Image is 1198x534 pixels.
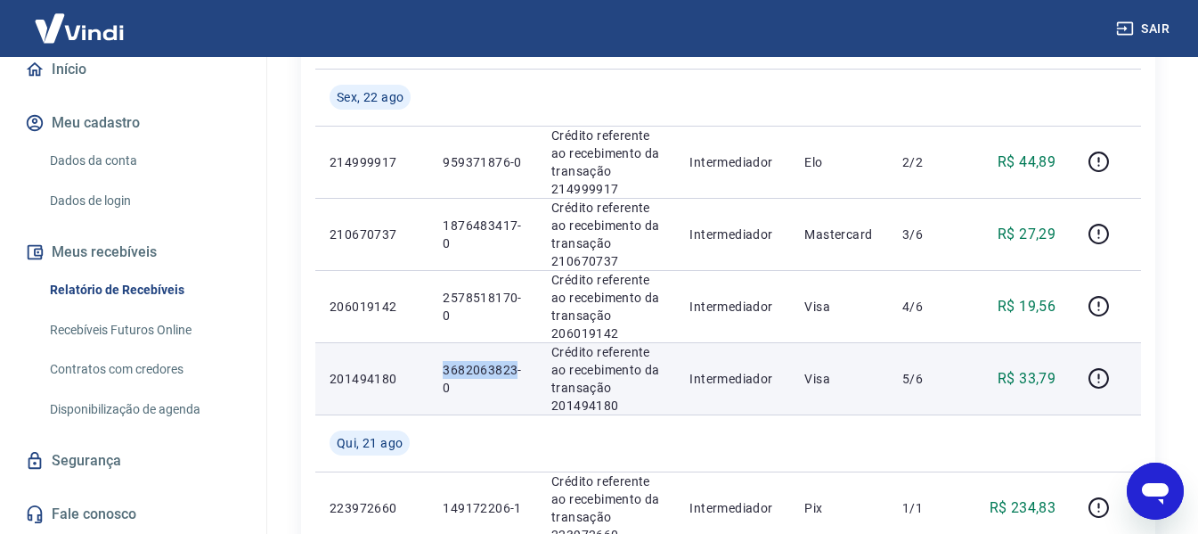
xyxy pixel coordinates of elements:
p: R$ 44,89 [998,152,1055,173]
a: Disponibilização de agenda [43,391,245,428]
p: 206019142 [330,298,414,316]
span: Qui, 21 ago [337,434,403,452]
p: 223972660 [330,499,414,517]
p: 1876483417-0 [443,217,523,252]
p: Elo [804,153,874,171]
p: 959371876-0 [443,153,523,171]
button: Meu cadastro [21,103,245,143]
button: Meus recebíveis [21,233,245,272]
p: 214999917 [330,153,414,171]
p: 3/6 [902,226,955,243]
p: 2578518170-0 [443,289,523,325]
p: R$ 19,56 [998,296,1055,317]
p: Crédito referente ao recebimento da transação 201494180 [551,343,661,415]
p: Intermediador [689,499,776,517]
a: Início [21,50,245,89]
p: R$ 234,83 [990,497,1056,519]
a: Fale conosco [21,495,245,534]
p: Crédito referente ao recebimento da transação 206019142 [551,271,661,342]
p: Intermediador [689,298,776,316]
a: Relatório de Recebíveis [43,272,245,308]
p: 5/6 [902,370,955,388]
p: Crédito referente ao recebimento da transação 210670737 [551,199,661,270]
a: Segurança [21,441,245,481]
p: 149172206-1 [443,499,523,517]
p: 210670737 [330,226,414,243]
img: Vindi [21,1,137,55]
a: Dados da conta [43,143,245,179]
p: 3682063823-0 [443,361,523,397]
span: Sex, 22 ago [337,88,403,106]
p: Intermediador [689,226,776,243]
p: Crédito referente ao recebimento da transação 214999917 [551,127,661,198]
iframe: Botão para abrir a janela de mensagens [1127,463,1184,520]
a: Dados de login [43,183,245,219]
button: Sair [1112,12,1177,45]
p: Intermediador [689,370,776,388]
a: Contratos com credores [43,351,245,388]
a: Recebíveis Futuros Online [43,312,245,349]
p: 4/6 [902,298,955,316]
p: Mastercard [804,226,874,243]
p: 201494180 [330,370,414,388]
p: 1/1 [902,499,955,517]
p: R$ 33,79 [998,368,1055,390]
p: Pix [804,499,874,517]
p: R$ 27,29 [998,224,1055,245]
p: Visa [804,298,874,316]
p: Visa [804,370,874,388]
p: 2/2 [902,153,955,171]
p: Intermediador [689,153,776,171]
